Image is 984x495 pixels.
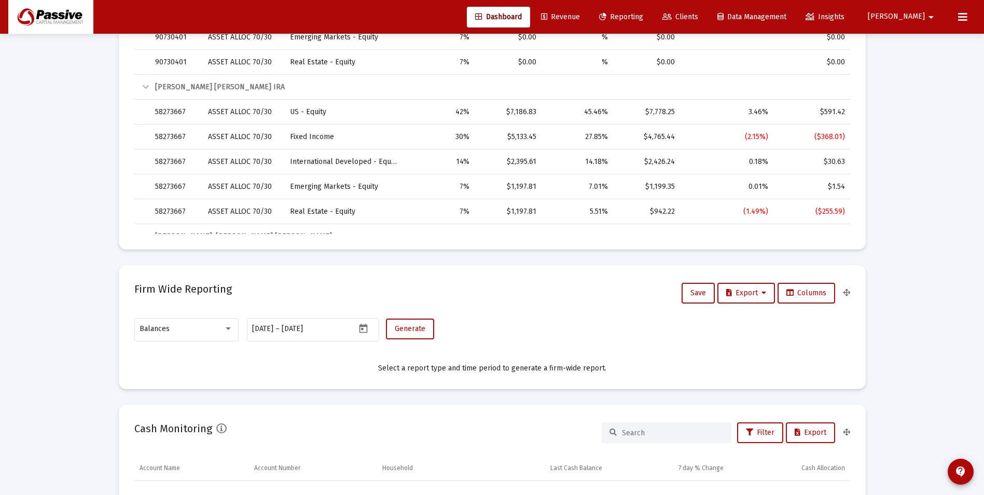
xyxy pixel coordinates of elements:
input: Search [622,429,724,437]
td: ASSET ALLOC 70/30 [203,25,285,50]
td: Column Last Cash Balance [473,456,607,480]
div: Last Cash Balance [550,464,602,472]
td: ASSET ALLOC 70/30 [203,50,285,75]
td: Column Household [377,456,473,480]
div: 7% [408,207,469,217]
a: Insights [797,7,853,27]
td: Column Account Name [134,456,250,480]
td: Fixed Income [285,125,403,149]
td: Real Estate - Equity [285,199,403,224]
div: ($368.01) [779,132,845,142]
div: Cash Allocation [801,464,845,472]
div: 14% [408,157,469,167]
mat-icon: contact_support [954,465,967,478]
div: $0.00 [618,32,675,43]
span: Export [795,428,826,437]
span: Dashboard [475,12,522,21]
button: Export [786,422,835,443]
span: Revenue [541,12,580,21]
button: Generate [386,319,434,339]
div: $2,395.61 [480,157,536,167]
td: ASSET ALLOC 70/30 [203,125,285,149]
h2: Cash Monitoring [134,420,212,437]
td: Emerging Markets - Equity [285,25,403,50]
td: 90730401 [150,25,203,50]
div: $7,778.25 [618,107,675,117]
div: $0.00 [779,57,845,67]
button: Save [682,283,715,304]
td: 90730401 [150,50,203,75]
div: 27.85% [547,132,608,142]
div: Select a report type and time period to generate a firm-wide report. [134,363,850,374]
span: Export [726,288,766,297]
div: $1,197.81 [480,182,536,192]
div: $591.42 [779,107,845,117]
span: Balances [140,324,170,333]
span: Clients [662,12,698,21]
div: $942.22 [618,207,675,217]
div: 3.46% [685,107,768,117]
div: 7% [408,32,469,43]
input: End date [282,325,331,333]
img: Dashboard [16,7,86,27]
div: $4,765.44 [618,132,675,142]
div: 14.18% [547,157,608,167]
div: [PERSON_NAME] [PERSON_NAME] IRA [155,82,845,92]
div: % [547,57,608,67]
span: Generate [395,324,425,333]
span: Data Management [717,12,786,21]
a: Reporting [591,7,652,27]
td: Collapse [134,75,150,100]
td: Real Estate - Equity [285,50,403,75]
td: ASSET ALLOC 70/30 [203,199,285,224]
div: 42% [408,107,469,117]
td: ASSET ALLOC 70/30 [203,149,285,174]
div: $1,197.81 [480,207,536,217]
span: [PERSON_NAME] [868,12,925,21]
td: ASSET ALLOC 70/30 [203,174,285,199]
button: Columns [778,283,835,304]
h2: Firm Wide Reporting [134,281,232,297]
div: $0.00 [480,32,536,43]
td: International Developed - Equity [285,149,403,174]
a: Revenue [533,7,588,27]
div: (2.15%) [685,132,768,142]
div: $30.63 [779,157,845,167]
div: (1.49%) [685,207,768,217]
td: 58273667 [150,100,203,125]
div: $1.54 [779,182,845,192]
span: Filter [746,428,774,437]
input: Start date [252,325,273,333]
div: Account Number [254,464,300,472]
div: 0.01% [685,182,768,192]
div: 45.46% [547,107,608,117]
div: $7,186.83 [480,107,536,117]
div: 5.51% [547,207,608,217]
span: Insights [806,12,844,21]
div: $1,199.35 [618,182,675,192]
td: 58273667 [150,174,203,199]
div: $5,133.45 [480,132,536,142]
td: Column 7 day % Change [607,456,729,480]
td: Emerging Markets - Equity [285,174,403,199]
div: $0.00 [618,57,675,67]
div: $0.00 [480,57,536,67]
button: Open calendar [356,321,371,336]
div: 30% [408,132,469,142]
td: 58273667 [150,125,203,149]
a: Clients [654,7,706,27]
div: 7% [408,182,469,192]
span: Columns [786,288,826,297]
td: Column Cash Allocation [729,456,850,480]
td: Collapse [134,224,150,249]
a: Dashboard [467,7,530,27]
div: $2,426.24 [618,157,675,167]
div: 7 day % Change [678,464,724,472]
td: 58273667 [150,149,203,174]
td: Column Account Number [249,456,377,480]
td: US - Equity [285,100,403,125]
button: Export [717,283,775,304]
span: – [275,325,280,333]
div: Household [382,464,413,472]
span: Reporting [599,12,643,21]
